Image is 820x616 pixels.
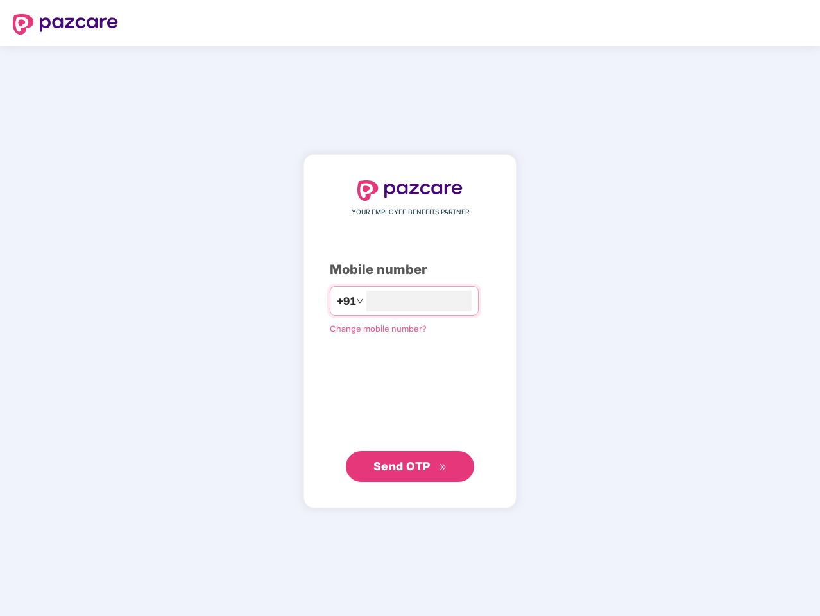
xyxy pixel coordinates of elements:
[356,297,364,305] span: down
[330,323,427,334] a: Change mobile number?
[346,451,474,482] button: Send OTPdouble-right
[352,207,469,218] span: YOUR EMPLOYEE BENEFITS PARTNER
[337,293,356,309] span: +91
[357,180,463,201] img: logo
[373,459,431,473] span: Send OTP
[439,463,447,472] span: double-right
[13,14,118,35] img: logo
[330,260,490,280] div: Mobile number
